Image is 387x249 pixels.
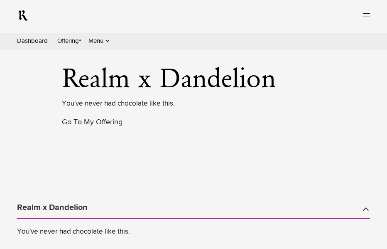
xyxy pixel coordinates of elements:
p: You've never had chocolate like this. [62,98,175,109]
a: RealmCellars [17,9,29,22]
span: Realm x Dandelion [62,67,276,93]
button: Realm x Dandelion [17,196,370,219]
a: Dashboard [17,38,48,44]
button: Menu [88,36,103,46]
span: Realm x Dandelion [17,202,88,213]
a: Offering [57,38,79,44]
a: Go To My Offering [62,118,122,126]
